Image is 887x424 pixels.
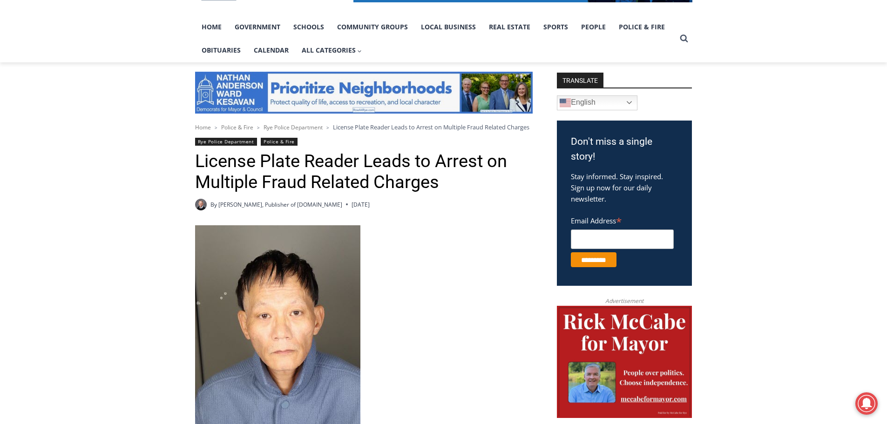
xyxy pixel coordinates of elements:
span: > [326,124,329,131]
a: Author image [195,199,207,210]
img: en [560,97,571,108]
label: Email Address [571,211,674,228]
span: By [210,200,217,209]
a: Home [195,123,211,131]
a: Obituaries [195,39,247,62]
div: "[PERSON_NAME] and I covered the [DATE] Parade, which was a really eye opening experience as I ha... [235,0,440,90]
span: Intern @ [DOMAIN_NAME] [244,93,432,114]
a: Police & Fire [261,138,298,146]
strong: TRANSLATE [557,73,603,87]
a: Intern @ [DOMAIN_NAME] [224,90,451,116]
a: Sports [537,15,575,39]
button: View Search Form [676,30,692,47]
a: Government [228,15,287,39]
a: Real Estate [482,15,537,39]
nav: Primary Navigation [195,15,676,62]
span: Advertisement [596,296,653,305]
a: English [557,95,637,110]
button: Child menu of All Categories [295,39,369,62]
p: Stay informed. Stay inspired. Sign up now for our daily newsletter. [571,171,678,204]
a: Community Groups [331,15,414,39]
a: People [575,15,612,39]
img: McCabe for Mayor [557,306,692,418]
a: Rye Police Department [195,138,257,146]
a: Home [195,15,228,39]
span: License Plate Reader Leads to Arrest on Multiple Fraud Related Charges [333,123,529,131]
h3: Don't miss a single story! [571,135,678,164]
a: Calendar [247,39,295,62]
span: > [215,124,217,131]
nav: Breadcrumbs [195,122,533,132]
a: [PERSON_NAME], Publisher of [DOMAIN_NAME] [218,201,342,209]
a: Police & Fire [612,15,671,39]
a: Schools [287,15,331,39]
a: Rye Police Department [264,123,323,131]
a: Police & Fire [221,123,253,131]
a: Local Business [414,15,482,39]
span: > [257,124,260,131]
time: [DATE] [352,200,370,209]
h1: License Plate Reader Leads to Arrest on Multiple Fraud Related Charges [195,151,533,193]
